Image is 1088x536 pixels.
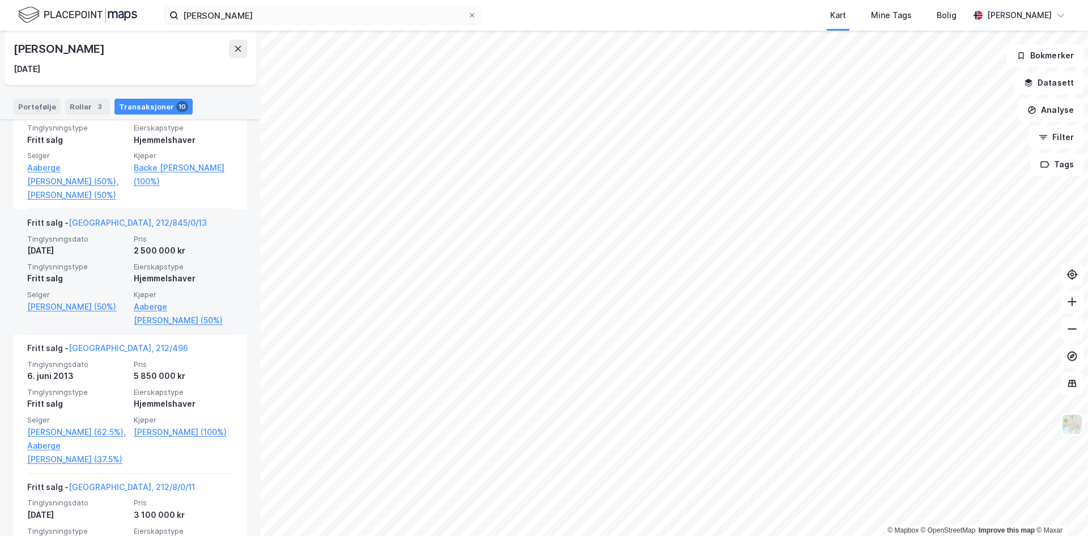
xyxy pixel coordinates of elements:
[871,9,912,22] div: Mine Tags
[27,480,195,499] div: Fritt salg -
[134,244,233,258] div: 2 500 000 kr
[27,425,127,439] a: [PERSON_NAME] (62.5%),
[27,290,127,299] span: Selger
[134,415,233,425] span: Kjøper
[937,9,957,22] div: Bolig
[14,99,61,115] div: Portefølje
[178,7,467,24] input: Søk på adresse, matrikkel, gårdeiere, leietakere eller personer
[134,526,233,536] span: Eierskapstype
[134,161,233,188] a: Backe [PERSON_NAME] (100%)
[27,498,127,508] span: Tinglysningsdato
[27,439,127,466] a: Aaberge [PERSON_NAME] (37.5%)
[27,161,127,188] a: Aaberge [PERSON_NAME] (50%),
[134,369,233,383] div: 5 850 000 kr
[134,498,233,508] span: Pris
[27,508,127,522] div: [DATE]
[69,482,195,492] a: [GEOGRAPHIC_DATA], 212/8/0/11
[27,526,127,536] span: Tinglysningstype
[69,343,188,353] a: [GEOGRAPHIC_DATA], 212/496
[27,300,127,314] a: [PERSON_NAME] (50%)
[134,151,233,161] span: Kjøper
[18,5,137,25] img: logo.f888ab2527a4732fd821a326f86c7f29.svg
[69,218,207,227] a: [GEOGRAPHIC_DATA], 212/845/0/13
[134,300,233,327] a: Aaberge [PERSON_NAME] (50%)
[27,387,127,397] span: Tinglysningstype
[27,369,127,383] div: 6. juni 2013
[887,526,919,534] a: Mapbox
[114,99,193,115] div: Transaksjoner
[134,234,233,244] span: Pris
[27,216,207,234] div: Fritt salg -
[1007,44,1083,67] button: Bokmerker
[134,123,233,133] span: Eierskapstype
[134,425,233,439] a: [PERSON_NAME] (100%)
[27,133,127,147] div: Fritt salg
[65,99,110,115] div: Roller
[134,360,233,369] span: Pris
[27,397,127,411] div: Fritt salg
[27,123,127,133] span: Tinglysningstype
[979,526,1035,534] a: Improve this map
[27,360,127,369] span: Tinglysningsdato
[27,188,127,202] a: [PERSON_NAME] (50%)
[27,272,127,285] div: Fritt salg
[1031,153,1083,176] button: Tags
[14,62,40,76] div: [DATE]
[27,415,127,425] span: Selger
[1018,99,1083,121] button: Analyse
[94,101,105,112] div: 3
[134,508,233,522] div: 3 100 000 kr
[134,272,233,285] div: Hjemmelshaver
[1014,71,1083,94] button: Datasett
[176,101,188,112] div: 10
[921,526,976,534] a: OpenStreetMap
[1061,413,1083,435] img: Z
[987,9,1052,22] div: [PERSON_NAME]
[27,262,127,272] span: Tinglysningstype
[1029,126,1083,149] button: Filter
[134,133,233,147] div: Hjemmelshaver
[1031,482,1088,536] div: Kontrollprogram for chat
[27,341,188,360] div: Fritt salg -
[27,234,127,244] span: Tinglysningsdato
[830,9,846,22] div: Kart
[134,262,233,272] span: Eierskapstype
[27,151,127,161] span: Selger
[27,244,127,258] div: [DATE]
[14,40,107,58] div: [PERSON_NAME]
[1031,482,1088,536] iframe: Chat Widget
[134,397,233,411] div: Hjemmelshaver
[134,290,233,299] span: Kjøper
[134,387,233,397] span: Eierskapstype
